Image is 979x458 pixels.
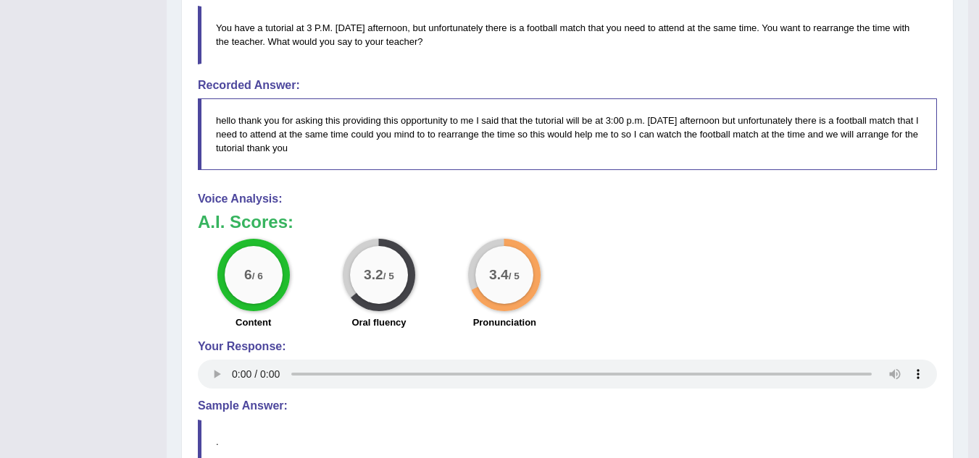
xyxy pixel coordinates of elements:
label: Oral fluency [351,315,406,329]
h4: Your Response: [198,340,937,353]
label: Pronunciation [473,315,536,329]
big: 3.2 [364,267,383,283]
big: 3.4 [489,267,509,283]
blockquote: hello thank you for asking this providing this opportunity to me I said that the tutorial will be... [198,98,937,170]
small: / 5 [509,271,520,282]
label: Content [236,315,271,329]
h4: Recorded Answer: [198,79,937,92]
b: A.I. Scores: [198,212,293,232]
h4: Voice Analysis: [198,192,937,205]
h4: Sample Answer: [198,399,937,412]
small: / 5 [383,271,394,282]
blockquote: You have a tutorial at 3 P.M. [DATE] afternoon, but unfortunately there is a football match that ... [198,6,937,64]
big: 6 [244,267,252,283]
small: / 6 [251,271,262,282]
